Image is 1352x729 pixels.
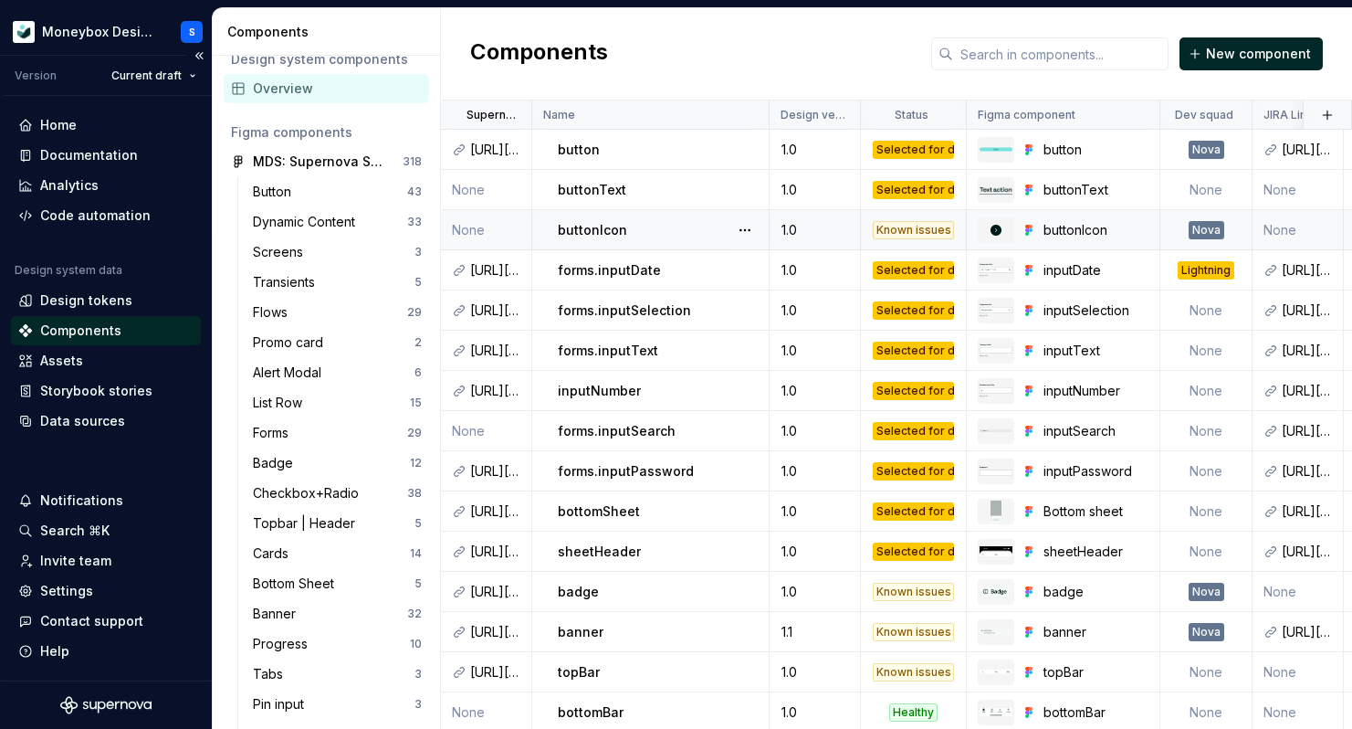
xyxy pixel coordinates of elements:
button: Search ⌘K [11,516,201,545]
h2: Components [470,37,608,70]
button: Moneybox Design SystemS [4,12,208,51]
div: 1.0 [770,342,859,360]
p: bottomSheet [558,502,640,521]
img: badge [980,586,1012,597]
p: topBar [558,663,600,681]
div: [URL][DOMAIN_NAME] [1282,301,1332,320]
p: Status [895,108,928,122]
div: Components [40,322,121,340]
a: Dynamic Content33 [246,207,429,237]
div: 1.0 [770,181,859,199]
a: Cards14 [246,539,429,568]
div: Nova [1189,221,1224,239]
div: [URL][DOMAIN_NAME] [1282,462,1332,481]
div: [URL][DOMAIN_NAME] [470,261,520,280]
div: 6 [414,365,422,380]
div: Forms [253,424,296,442]
div: List Row [253,394,309,412]
img: button [980,147,1012,152]
td: None [1160,411,1252,451]
a: Pin input3 [246,690,429,719]
div: Selected for development [873,342,954,360]
div: Selected for development [873,301,954,320]
div: inputDate [1043,261,1148,280]
div: Data sources [40,412,125,430]
td: None [1252,652,1344,692]
div: [URL][DOMAIN_NAME] [470,462,520,481]
div: Components [227,23,433,41]
div: buttonIcon [1043,221,1148,239]
div: 29 [407,426,422,440]
div: [URL][DOMAIN_NAME] [470,543,520,561]
div: Nova [1189,583,1224,601]
div: [URL][DOMAIN_NAME] [1282,382,1332,400]
p: forms.inputSearch [558,422,676,440]
div: Dynamic Content [253,213,362,231]
div: 1.0 [770,462,859,481]
td: None [1252,572,1344,612]
div: [URL][DOMAIN_NAME] [470,623,520,641]
div: Topbar | Header [253,514,362,533]
div: 5 [414,275,422,290]
p: sheetHeader [558,543,641,561]
p: Design version [781,108,845,122]
div: [URL][DOMAIN_NAME] [470,663,520,681]
img: inputSearch [980,429,1012,433]
div: Settings [40,582,93,600]
td: None [1160,451,1252,491]
a: Settings [11,576,201,606]
a: Transients5 [246,268,429,297]
div: [URL][DOMAIN_NAME] [1282,502,1332,521]
p: forms.inputSelection [558,301,691,320]
div: Design system data [15,263,122,278]
button: Notifications [11,486,201,515]
div: Bottom Sheet [253,575,341,593]
p: inputNumber [558,382,641,400]
td: None [1160,170,1252,210]
div: Design tokens [40,291,132,310]
a: Topbar | Header5 [246,509,429,538]
div: inputSearch [1043,422,1148,440]
div: MDS: Supernova Sync [253,153,389,171]
div: Flows [253,303,295,322]
img: inputText [980,343,1012,356]
div: [URL][DOMAIN_NAME] [470,141,520,159]
div: Known issues [873,221,954,239]
td: None [1160,532,1252,572]
div: [URL][DOMAIN_NAME] [470,502,520,521]
div: Button [253,183,299,201]
img: banner [980,629,1012,636]
div: Selected for development [873,181,954,199]
div: Invite team [40,552,111,570]
button: New component [1179,37,1323,70]
p: forms.inputPassword [558,462,694,481]
div: badge [1043,583,1148,601]
div: 2 [414,335,422,350]
div: Version [15,69,57,83]
p: bottomBar [558,703,624,722]
td: None [441,170,532,210]
p: badge [558,583,599,601]
td: None [1252,170,1344,210]
div: 318 [403,154,422,169]
img: 9de6ca4a-8ec4-4eed-b9a2-3d312393a40a.png [13,21,35,43]
div: topBar [1043,663,1148,681]
input: Search in components... [953,37,1169,70]
div: 10 [410,637,422,651]
div: Notifications [40,491,123,510]
img: bottomBar [980,708,1012,715]
div: Known issues [873,623,954,641]
div: Selected for development [873,543,954,561]
a: Checkbox+Radio38 [246,479,429,508]
div: Bottom sheet [1043,502,1148,521]
img: buttonIcon [985,219,1007,241]
div: Selected for development [873,462,954,481]
div: Moneybox Design System [42,23,159,41]
p: Figma component [978,108,1075,122]
div: 3 [414,667,422,681]
a: Button43 [246,177,429,206]
div: buttonText [1043,181,1148,199]
div: Selected for development [873,141,954,159]
td: None [1160,331,1252,371]
img: inputDate [980,263,1012,276]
